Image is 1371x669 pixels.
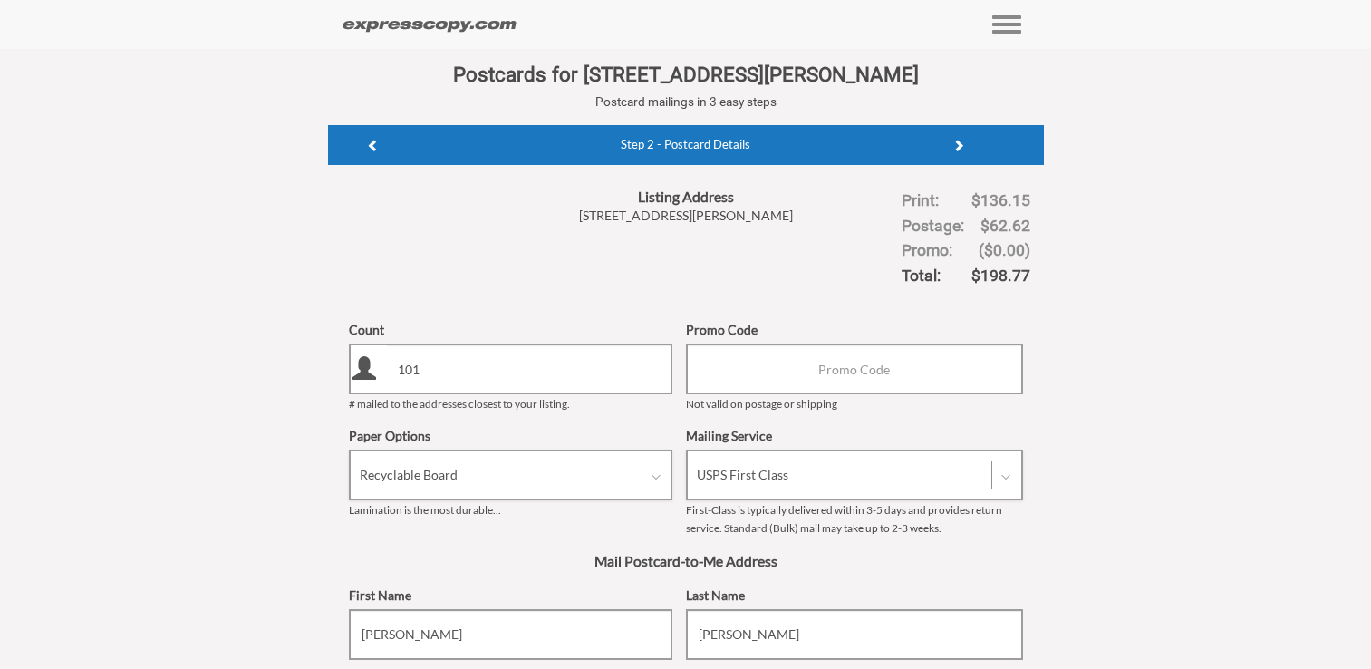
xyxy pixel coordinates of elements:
[349,427,430,445] label: Paper Options
[902,214,964,239] span: Postage:
[387,344,672,394] input: Count
[979,241,1030,259] span: ($0.00)
[349,609,672,660] input: First Name
[349,321,384,339] label: Count
[342,95,1030,109] h3: Postcard mailings in 3 easy steps
[902,264,941,289] span: Total:
[342,63,1030,86] h1: Postcards for [STREET_ADDRESS][PERSON_NAME]
[902,238,952,264] span: Promo:
[686,321,758,339] label: Promo Code
[579,208,793,223] span: [STREET_ADDRESS][PERSON_NAME]
[349,397,570,411] span: # mailed to the addresses closest to your listing.
[980,217,1030,235] span: $62.62
[686,397,837,411] span: Not valid on postage or shipping
[971,191,1030,209] span: $136.15
[349,587,411,605] label: First Name
[342,20,517,34] img: excopy-logo-mobile.png
[686,427,772,445] label: Mailing Service
[447,125,924,153] div: Step 2 - Postcard Details
[686,587,745,605] label: Last Name
[594,552,777,569] span: Mail Postcard-to-Me Address
[638,188,734,205] span: Listing Address
[349,503,501,517] span: Lamination is the most durable...
[686,609,1023,660] input: Last Name
[686,344,1023,394] input: Promo Code
[686,503,1002,535] span: First-Class is typically delivered within 3-5 days and provides return service. Standard (Bulk) m...
[902,189,939,214] span: Print:
[971,267,1030,285] span: $198.77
